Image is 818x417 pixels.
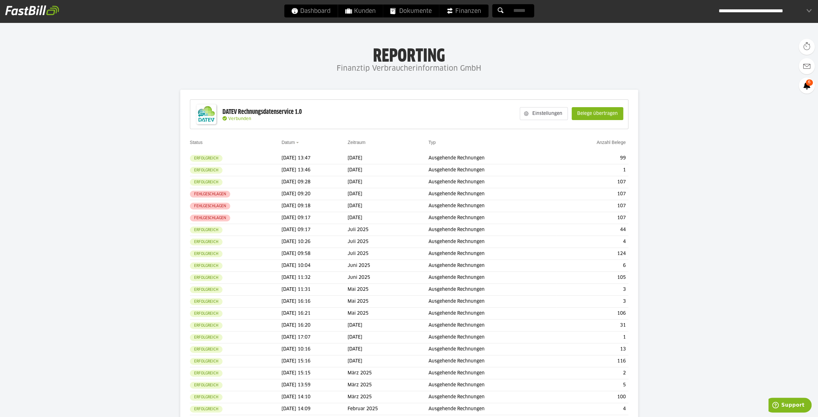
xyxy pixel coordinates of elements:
[556,152,628,164] td: 99
[291,5,330,17] span: Dashboard
[348,391,428,403] td: März 2025
[190,227,222,233] sl-badge: Erfolgreich
[348,164,428,176] td: [DATE]
[428,236,556,248] td: Ausgehende Rechnungen
[428,176,556,188] td: Ausgehende Rechnungen
[190,406,222,412] sl-badge: Erfolgreich
[806,79,813,86] span: 6
[281,403,348,415] td: [DATE] 14:09
[281,391,348,403] td: [DATE] 14:10
[428,343,556,355] td: Ausgehende Rechnungen
[556,403,628,415] td: 4
[348,176,428,188] td: [DATE]
[556,308,628,320] td: 106
[428,188,556,200] td: Ausgehende Rechnungen
[556,355,628,367] td: 116
[190,286,222,293] sl-badge: Erfolgreich
[348,296,428,308] td: Mai 2025
[428,212,556,224] td: Ausgehende Rechnungen
[428,284,556,296] td: Ausgehende Rechnungen
[428,379,556,391] td: Ausgehende Rechnungen
[281,308,348,320] td: [DATE] 16:21
[190,310,222,317] sl-badge: Erfolgreich
[345,5,376,17] span: Kunden
[348,272,428,284] td: Juni 2025
[556,331,628,343] td: 1
[190,370,222,377] sl-badge: Erfolgreich
[348,308,428,320] td: Mai 2025
[281,260,348,272] td: [DATE] 10:04
[428,272,556,284] td: Ausgehende Rechnungen
[281,367,348,379] td: [DATE] 15:15
[348,200,428,212] td: [DATE]
[556,391,628,403] td: 100
[348,331,428,343] td: [DATE]
[296,142,300,143] img: sort_desc.gif
[190,239,222,245] sl-badge: Erfolgreich
[348,224,428,236] td: Juli 2025
[428,391,556,403] td: Ausgehende Rechnungen
[556,212,628,224] td: 107
[190,382,222,389] sl-badge: Erfolgreich
[428,248,556,260] td: Ausgehende Rechnungen
[348,355,428,367] td: [DATE]
[348,140,365,145] a: Zeitraum
[281,272,348,284] td: [DATE] 11:32
[428,296,556,308] td: Ausgehende Rechnungen
[190,250,222,257] sl-badge: Erfolgreich
[348,367,428,379] td: März 2025
[348,188,428,200] td: [DATE]
[281,164,348,176] td: [DATE] 13:46
[228,117,251,121] span: Verbunden
[281,320,348,331] td: [DATE] 16:20
[428,367,556,379] td: Ausgehende Rechnungen
[428,140,436,145] a: Typ
[190,358,222,365] sl-badge: Erfolgreich
[348,320,428,331] td: [DATE]
[428,355,556,367] td: Ausgehende Rechnungen
[348,236,428,248] td: Juli 2025
[556,164,628,176] td: 1
[222,108,302,116] div: DATEV Rechnungsdatenservice 1.0
[190,215,230,221] sl-badge: Fehlgeschlagen
[193,101,219,127] img: DATEV-Datenservice Logo
[556,343,628,355] td: 13
[556,284,628,296] td: 3
[556,379,628,391] td: 5
[348,403,428,415] td: Februar 2025
[190,140,203,145] a: Status
[768,398,812,414] iframe: Öffnet ein Widget, in dem Sie weitere Informationen finden
[556,320,628,331] td: 31
[5,5,59,15] img: fastbill_logo_white.png
[348,379,428,391] td: März 2025
[390,5,432,17] span: Dokumente
[281,355,348,367] td: [DATE] 15:16
[348,248,428,260] td: Juli 2025
[556,296,628,308] td: 3
[556,248,628,260] td: 124
[281,152,348,164] td: [DATE] 13:47
[348,212,428,224] td: [DATE]
[190,191,230,198] sl-badge: Fehlgeschlagen
[428,200,556,212] td: Ausgehende Rechnungen
[428,308,556,320] td: Ausgehende Rechnungen
[596,140,626,145] a: Anzahl Belege
[281,248,348,260] td: [DATE] 09:58
[190,322,222,329] sl-badge: Erfolgreich
[190,298,222,305] sl-badge: Erfolgreich
[439,5,488,17] a: Finanzen
[281,212,348,224] td: [DATE] 09:17
[428,164,556,176] td: Ausgehende Rechnungen
[556,176,628,188] td: 107
[190,179,222,186] sl-badge: Erfolgreich
[428,331,556,343] td: Ausgehende Rechnungen
[281,284,348,296] td: [DATE] 11:31
[556,224,628,236] td: 44
[281,176,348,188] td: [DATE] 09:28
[348,260,428,272] td: Juni 2025
[281,331,348,343] td: [DATE] 17:07
[520,107,568,120] sl-button: Einstellungen
[428,320,556,331] td: Ausgehende Rechnungen
[799,77,815,94] a: 6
